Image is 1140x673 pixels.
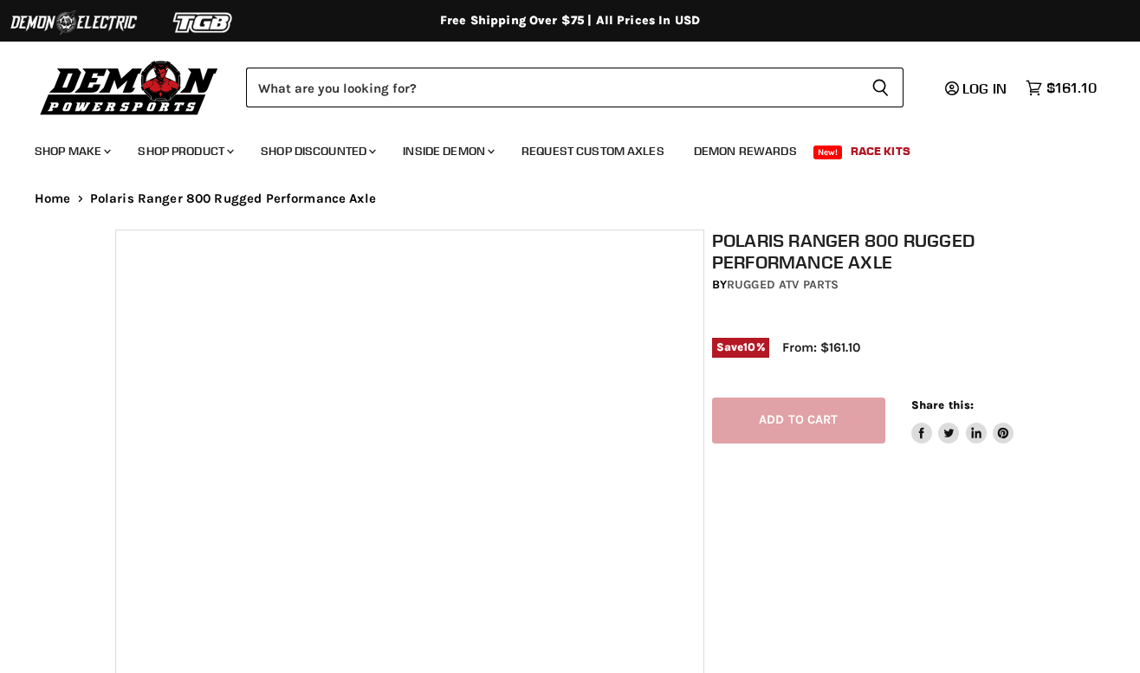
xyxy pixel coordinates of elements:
span: New! [813,146,843,159]
input: Search [246,68,858,107]
img: TGB Logo 2 [139,6,269,39]
span: Log in [962,80,1007,97]
a: Shop Product [125,133,244,169]
a: Rugged ATV Parts [727,277,839,292]
a: Demon Rewards [681,133,810,169]
a: Log in [937,81,1017,96]
a: Shop Make [22,133,121,169]
a: Race Kits [838,133,923,169]
a: Home [35,191,71,206]
a: $161.10 [1017,75,1105,100]
h1: Polaris Ranger 800 Rugged Performance Axle [712,230,1033,273]
div: by [712,275,1033,294]
form: Product [246,68,904,107]
span: Share this: [911,398,974,411]
button: Search [858,68,904,107]
span: From: $161.10 [782,340,860,355]
ul: Main menu [22,126,1092,169]
span: Save % [712,338,769,357]
img: Demon Powersports [35,56,224,118]
a: Request Custom Axles [508,133,677,169]
img: Demon Electric Logo 2 [9,6,139,39]
span: Polaris Ranger 800 Rugged Performance Axle [90,191,376,206]
a: Shop Discounted [248,133,386,169]
a: Inside Demon [390,133,505,169]
aside: Share this: [911,398,1014,443]
span: 10 [743,340,755,353]
span: $161.10 [1046,80,1097,96]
